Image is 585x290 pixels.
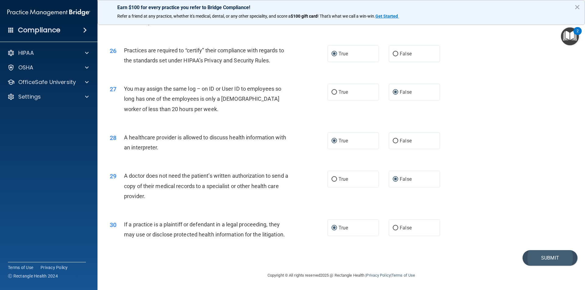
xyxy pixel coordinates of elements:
[400,225,412,231] span: False
[18,49,34,57] p: HIPAA
[331,52,337,56] input: True
[41,264,68,271] a: Privacy Policy
[110,221,116,229] span: 30
[400,138,412,144] span: False
[392,273,415,278] a: Terms of Use
[110,173,116,180] span: 29
[8,273,58,279] span: Ⓒ Rectangle Health 2024
[339,138,348,144] span: True
[523,250,577,266] button: Submit
[375,14,399,19] a: Get Started
[561,27,579,45] button: Open Resource Center, 2 new notifications
[339,176,348,182] span: True
[7,6,90,19] img: PMB logo
[7,64,89,71] a: OSHA
[110,86,116,93] span: 27
[339,89,348,95] span: True
[8,264,33,271] a: Terms of Use
[117,5,565,10] p: Earn $100 for every practice you refer to Bridge Compliance!
[18,79,76,86] p: OfficeSafe University
[18,26,60,34] h4: Compliance
[576,31,579,39] div: 2
[230,266,452,285] div: Copyright © All rights reserved 2025 @ Rectangle Health | |
[339,51,348,57] span: True
[393,177,398,182] input: False
[7,93,89,100] a: Settings
[574,2,580,12] button: Close
[375,14,398,19] strong: Get Started
[7,49,89,57] a: HIPAA
[124,9,285,25] span: Appointment reminders are allowed under the HIPAA Privacy Rule without a prior authorization.
[124,173,288,199] span: A doctor does not need the patient’s written authorization to send a copy of their medical record...
[18,64,34,71] p: OSHA
[400,51,412,57] span: False
[317,14,375,19] span: ! That's what we call a win-win.
[124,221,285,238] span: If a practice is a plaintiff or defendant in a legal proceeding, they may use or disclose protect...
[331,90,337,95] input: True
[339,225,348,231] span: True
[124,47,284,64] span: Practices are required to “certify” their compliance with regards to the standards set under HIPA...
[124,134,286,151] span: A healthcare provider is allowed to discuss health information with an interpreter.
[393,52,398,56] input: False
[117,14,291,19] span: Refer a friend at any practice, whether it's medical, dental, or any other speciality, and score a
[331,139,337,143] input: True
[393,139,398,143] input: False
[331,226,337,230] input: True
[18,93,41,100] p: Settings
[110,47,116,54] span: 26
[124,86,281,112] span: You may assign the same log – on ID or User ID to employees so long has one of the employees is o...
[400,176,412,182] span: False
[291,14,317,19] strong: $100 gift card
[331,177,337,182] input: True
[7,79,89,86] a: OfficeSafe University
[400,89,412,95] span: False
[393,226,398,230] input: False
[393,90,398,95] input: False
[366,273,390,278] a: Privacy Policy
[110,134,116,142] span: 28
